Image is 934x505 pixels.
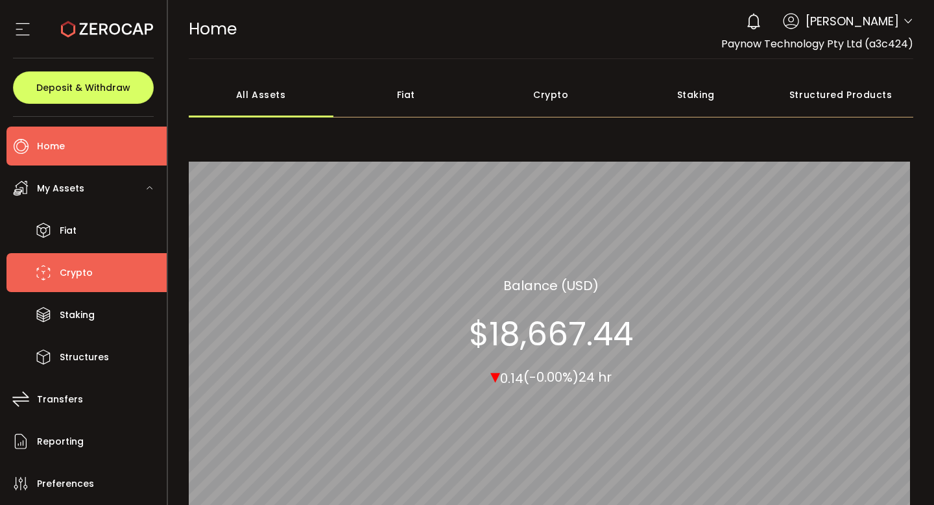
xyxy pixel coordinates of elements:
span: [PERSON_NAME] [806,12,899,30]
span: My Assets [37,179,84,198]
span: Crypto [60,264,93,282]
span: Preferences [37,474,94,493]
span: Reporting [37,432,84,451]
section: $18,667.44 [469,314,633,353]
span: Deposit & Withdraw [36,83,130,92]
span: Fiat [60,221,77,240]
div: Structured Products [769,72,914,117]
span: ▾ [490,362,500,389]
span: 0.14 [500,369,523,387]
span: 24 hr [579,368,612,386]
div: Crypto [479,72,624,117]
span: (-0.00%) [523,368,579,386]
span: Staking [60,306,95,325]
span: Home [37,137,65,156]
section: Balance (USD) [503,275,599,295]
span: Paynow Technology Pty Ltd (a3c424) [721,36,913,51]
div: Staking [623,72,769,117]
div: Fiat [333,72,479,117]
span: Structures [60,348,109,367]
div: All Assets [189,72,334,117]
span: Transfers [37,390,83,409]
button: Deposit & Withdraw [13,71,154,104]
span: Home [189,18,237,40]
iframe: Chat Widget [869,443,934,505]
